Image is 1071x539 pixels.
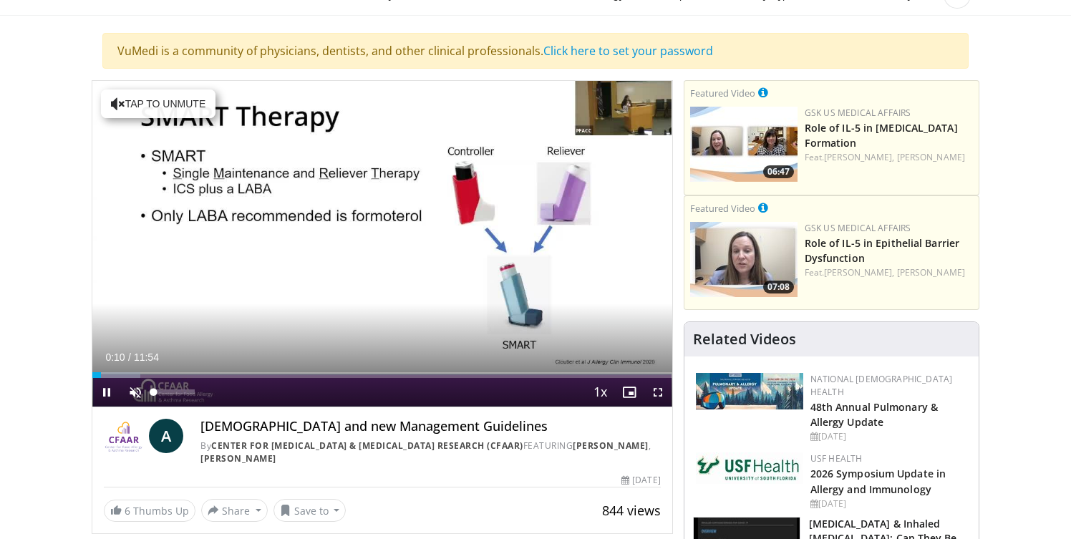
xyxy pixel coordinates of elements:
[153,389,194,394] div: Volume Level
[105,351,125,363] span: 0:10
[805,151,973,164] div: Feat.
[125,504,130,518] span: 6
[824,266,894,278] a: [PERSON_NAME],
[897,151,965,163] a: [PERSON_NAME]
[805,236,959,265] a: Role of IL-5 in Epithelial Barrier Dysfunction
[690,222,798,297] a: 07:08
[690,202,755,215] small: Featured Video
[690,87,755,99] small: Featured Video
[763,281,794,293] span: 07:08
[104,500,195,522] a: 6 Thumbs Up
[615,378,644,407] button: Enable picture-in-picture mode
[101,89,215,118] button: Tap to unmute
[134,351,159,363] span: 11:54
[621,474,660,487] div: [DATE]
[810,400,938,429] a: 48th Annual Pulmonary & Allergy Update
[149,419,183,453] a: A
[128,351,131,363] span: /
[763,165,794,178] span: 06:47
[121,378,150,407] button: Unmute
[586,378,615,407] button: Playback Rate
[693,331,796,348] h4: Related Videos
[573,440,649,452] a: [PERSON_NAME]
[805,121,958,150] a: Role of IL-5 in [MEDICAL_DATA] Formation
[810,373,953,398] a: National [DEMOGRAPHIC_DATA] Health
[805,266,973,279] div: Feat.
[92,81,672,407] video-js: Video Player
[810,452,863,465] a: USF Health
[92,378,121,407] button: Pause
[644,378,672,407] button: Fullscreen
[211,440,523,452] a: Center for [MEDICAL_DATA] & [MEDICAL_DATA] Research (CFAAR)
[102,33,969,69] div: VuMedi is a community of physicians, dentists, and other clinical professionals.
[805,222,911,234] a: GSK US Medical Affairs
[92,372,672,378] div: Progress Bar
[104,419,143,453] img: Center for Food Allergy & Asthma Research (CFAAR)
[897,266,965,278] a: [PERSON_NAME]
[200,452,276,465] a: [PERSON_NAME]
[810,467,946,495] a: 2026 Symposium Update in Allergy and Immunology
[201,499,268,522] button: Share
[602,502,661,519] span: 844 views
[824,151,894,163] a: [PERSON_NAME],
[273,499,346,522] button: Save to
[805,107,911,119] a: GSK US Medical Affairs
[200,440,660,465] div: By FEATURING ,
[810,497,967,510] div: [DATE]
[690,107,798,182] img: 26e32307-0449-4e5e-a1be-753a42e6b94f.png.150x105_q85_crop-smart_upscale.jpg
[200,419,660,434] h4: [DEMOGRAPHIC_DATA] and new Management Guidelines
[543,43,713,59] a: Click here to set your password
[696,373,803,409] img: b90f5d12-84c1-472e-b843-5cad6c7ef911.jpg.150x105_q85_autocrop_double_scale_upscale_version-0.2.jpg
[690,107,798,182] a: 06:47
[690,222,798,297] img: 83368e75-cbec-4bae-ae28-7281c4be03a9.png.150x105_q85_crop-smart_upscale.jpg
[696,452,803,484] img: 6ba8804a-8538-4002-95e7-a8f8012d4a11.png.150x105_q85_autocrop_double_scale_upscale_version-0.2.jpg
[810,430,967,443] div: [DATE]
